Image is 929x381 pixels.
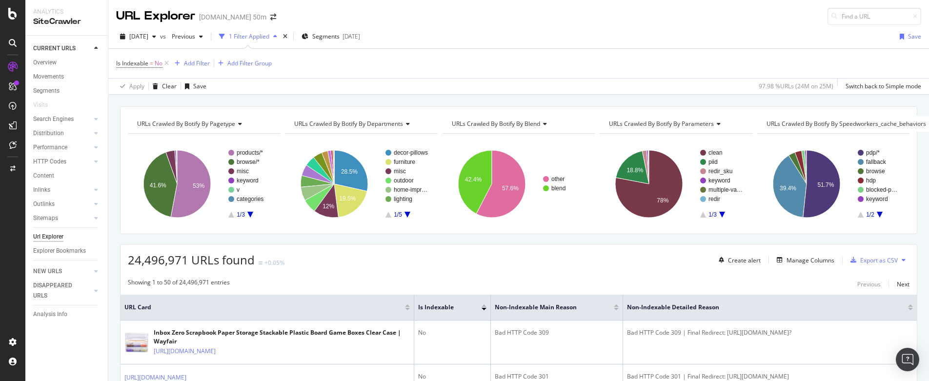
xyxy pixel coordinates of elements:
div: Segments [33,86,60,96]
a: Url Explorer [33,232,101,242]
div: Bad HTTP Code 301 [495,372,619,381]
button: Previous [168,29,207,44]
text: clean [708,149,723,156]
div: Analysis Info [33,309,67,320]
a: Movements [33,72,101,82]
span: Is Indexable [418,303,467,312]
div: Sitemaps [33,213,58,223]
div: +0.05% [264,259,284,267]
div: Previous [857,280,881,288]
span: vs [160,32,168,40]
a: Performance [33,142,91,153]
a: Visits [33,100,58,110]
a: HTTP Codes [33,157,91,167]
div: Open Intercom Messenger [896,348,919,371]
div: Create alert [728,256,761,264]
a: [URL][DOMAIN_NAME] [154,346,216,356]
text: keyword [866,196,888,202]
input: Find a URL [828,8,921,25]
text: multiple-va… [708,186,743,193]
text: 57.6% [502,185,519,192]
text: outdoor [394,177,414,184]
button: Switch back to Simple mode [842,79,921,94]
div: Overview [33,58,57,68]
span: URL Card [124,303,403,312]
a: Search Engines [33,114,91,124]
svg: A chart. [128,141,279,226]
div: A chart. [757,141,908,226]
div: No [418,328,486,337]
text: 39.4% [780,185,796,192]
text: 28.5% [341,168,358,175]
text: lighting [394,196,412,202]
span: Non-Indexable Detailed Reason [627,303,893,312]
a: Analysis Info [33,309,101,320]
text: redir_sku [708,168,732,175]
text: blend [551,185,565,192]
button: Create alert [715,252,761,268]
a: NEW URLS [33,266,91,277]
h4: URLs Crawled By Botify By pagetype [135,116,271,132]
svg: A chart. [443,141,593,226]
button: Save [181,79,206,94]
div: Bad HTTP Code 309 [495,328,619,337]
div: Movements [33,72,64,82]
button: Apply [116,79,144,94]
div: Explorer Bookmarks [33,246,86,256]
div: Bad HTTP Code 309 | Final Redirect: [URL][DOMAIN_NAME]? [627,328,913,337]
div: Outlinks [33,199,55,209]
a: Segments [33,86,101,96]
text: 1/3 [237,211,245,218]
div: Manage Columns [787,256,834,264]
button: Export as CSV [847,252,898,268]
div: Add Filter Group [227,59,272,67]
text: browse/* [237,159,260,165]
text: v [237,186,240,193]
div: Export as CSV [860,256,898,264]
div: Add Filter [184,59,210,67]
text: 12% [323,203,335,210]
text: fallback [866,159,887,165]
div: Save [193,82,206,90]
button: Manage Columns [773,254,834,266]
div: HTTP Codes [33,157,66,167]
div: Content [33,171,54,181]
div: Clear [162,82,177,90]
button: Previous [857,278,881,290]
a: Distribution [33,128,91,139]
text: piid [708,159,718,165]
text: 19.5% [340,195,356,202]
text: 53% [193,182,204,189]
div: SiteCrawler [33,16,100,27]
div: Analytics [33,8,100,16]
a: DISAPPEARED URLS [33,281,91,301]
span: URLs Crawled By Botify By pagetype [137,120,235,128]
div: [DOMAIN_NAME] 50m [199,12,266,22]
text: misc [394,168,406,175]
span: URLs Crawled By Botify By speedworkers_cache_behaviors [767,120,926,128]
svg: A chart. [600,141,750,226]
text: 51.7% [817,181,834,188]
div: Switch back to Simple mode [846,82,921,90]
button: Next [897,278,909,290]
a: Sitemaps [33,213,91,223]
text: 1/3 [708,211,717,218]
div: CURRENT URLS [33,43,76,54]
text: 1/2 [866,211,874,218]
div: arrow-right-arrow-left [270,14,276,20]
h4: URLs Crawled By Botify By blend [450,116,586,132]
span: URLs Crawled By Botify By parameters [609,120,714,128]
text: 18.8% [627,167,644,174]
text: keyword [237,177,259,184]
text: browse [866,168,885,175]
a: CURRENT URLS [33,43,91,54]
text: pdp/* [866,149,880,156]
text: other [551,176,565,182]
span: = [150,59,153,67]
text: decor-pillows [394,149,428,156]
text: home-impr… [394,186,427,193]
button: Clear [149,79,177,94]
div: Inbox Zero Scrapbook Paper Storage Stackable Plastic Board Game Boxes Clear Case | Wayfair [154,328,410,346]
span: URLs Crawled By Botify By departments [294,120,403,128]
